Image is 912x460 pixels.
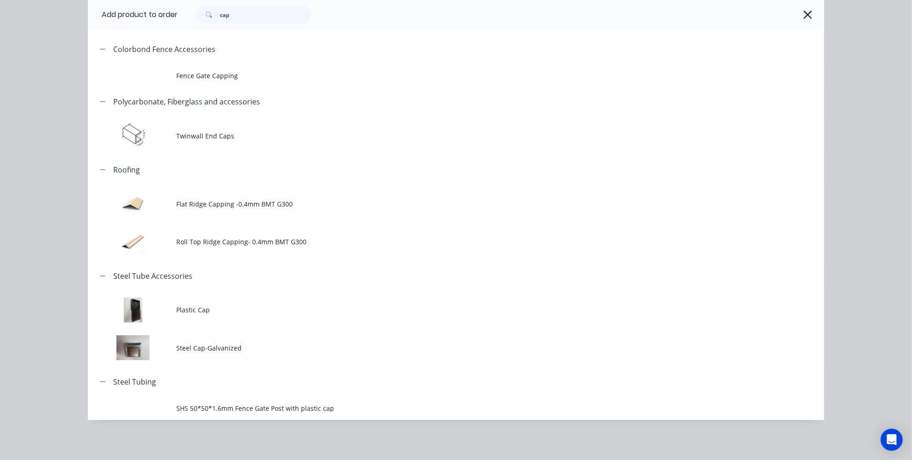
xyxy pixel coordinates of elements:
[176,305,694,315] span: Plastic Cap
[113,96,260,107] div: Polycarbonate, Fiberglass and accessories
[176,343,694,353] span: Steel Cap-Galvanized
[176,403,694,413] span: SHS 50*50*1.6mm Fence Gate Post with plastic cap
[113,270,192,282] div: Steel Tube Accessories
[113,44,215,55] div: Colorbond Fence Accessories
[176,71,694,80] span: Fence Gate Capping
[176,131,694,141] span: Twinwall End Caps
[176,237,694,247] span: Roll Top Ridge Capping- 0.4mm BMT G300
[881,429,903,451] div: Open Intercom Messenger
[113,376,156,387] div: Steel Tubing
[220,6,311,24] input: Search...
[113,164,140,175] div: Roofing
[176,199,694,209] span: Flat Ridge Capping -0.4mm BMT G300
